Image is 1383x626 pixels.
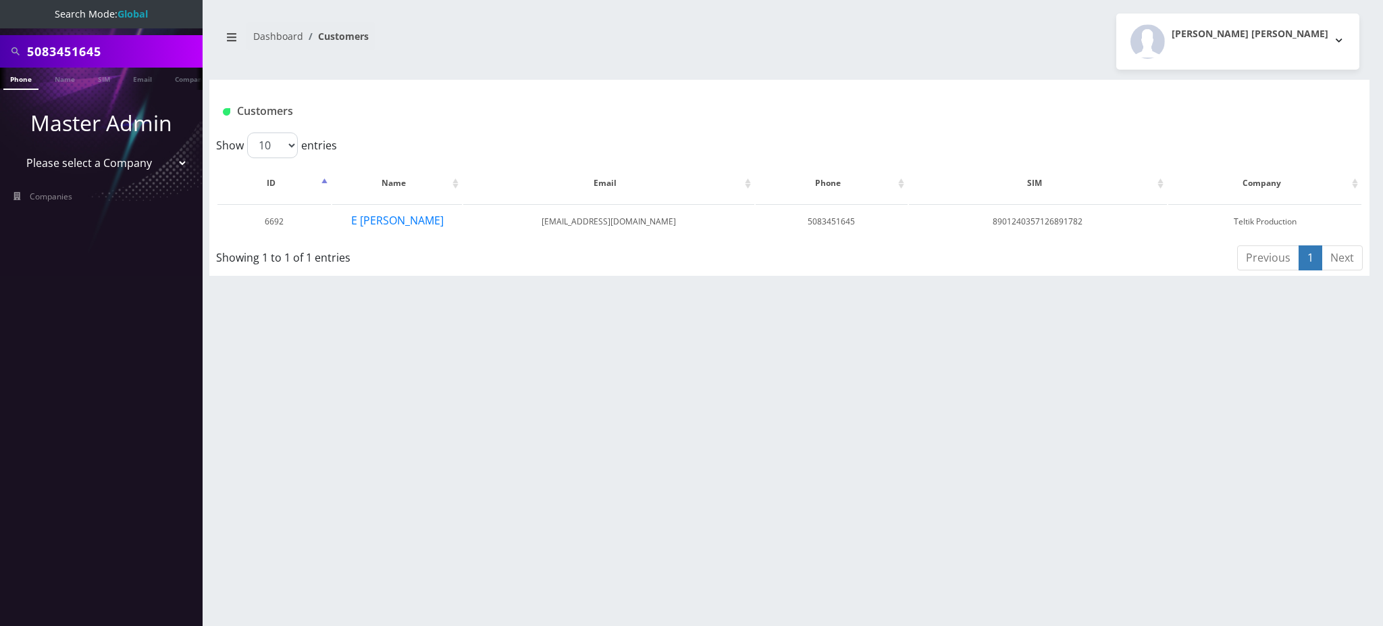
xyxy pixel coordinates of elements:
a: Next [1322,245,1363,270]
th: SIM: activate to sort column ascending [909,164,1167,203]
td: Teltik Production [1168,204,1361,239]
td: 6692 [217,204,331,239]
a: Email [126,68,159,89]
nav: breadcrumb [219,22,779,61]
li: Customers [303,29,369,43]
th: Phone: activate to sort column ascending [756,164,908,203]
a: Name [48,68,82,89]
h1: Customers [223,105,1164,118]
button: [PERSON_NAME] [PERSON_NAME] [1116,14,1359,70]
button: E [PERSON_NAME] [350,212,444,229]
div: Showing 1 to 1 of 1 entries [216,244,684,266]
select: Showentries [247,133,298,158]
input: Search All Companies [27,39,199,64]
a: Company [168,68,213,89]
td: 8901240357126891782 [909,204,1167,239]
a: Phone [3,68,38,90]
th: ID: activate to sort column descending [217,164,331,203]
th: Name: activate to sort column ascending [332,164,462,203]
span: Search Mode: [55,7,148,20]
td: [EMAIL_ADDRESS][DOMAIN_NAME] [463,204,754,239]
a: Dashboard [253,30,303,43]
strong: Global [118,7,148,20]
label: Show entries [216,133,337,158]
a: Previous [1237,245,1299,270]
a: 1 [1299,245,1322,270]
h2: [PERSON_NAME] [PERSON_NAME] [1172,28,1328,40]
span: Companies [30,191,72,202]
td: 5083451645 [756,204,908,239]
th: Company: activate to sort column ascending [1168,164,1361,203]
th: Email: activate to sort column ascending [463,164,754,203]
a: SIM [91,68,117,89]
